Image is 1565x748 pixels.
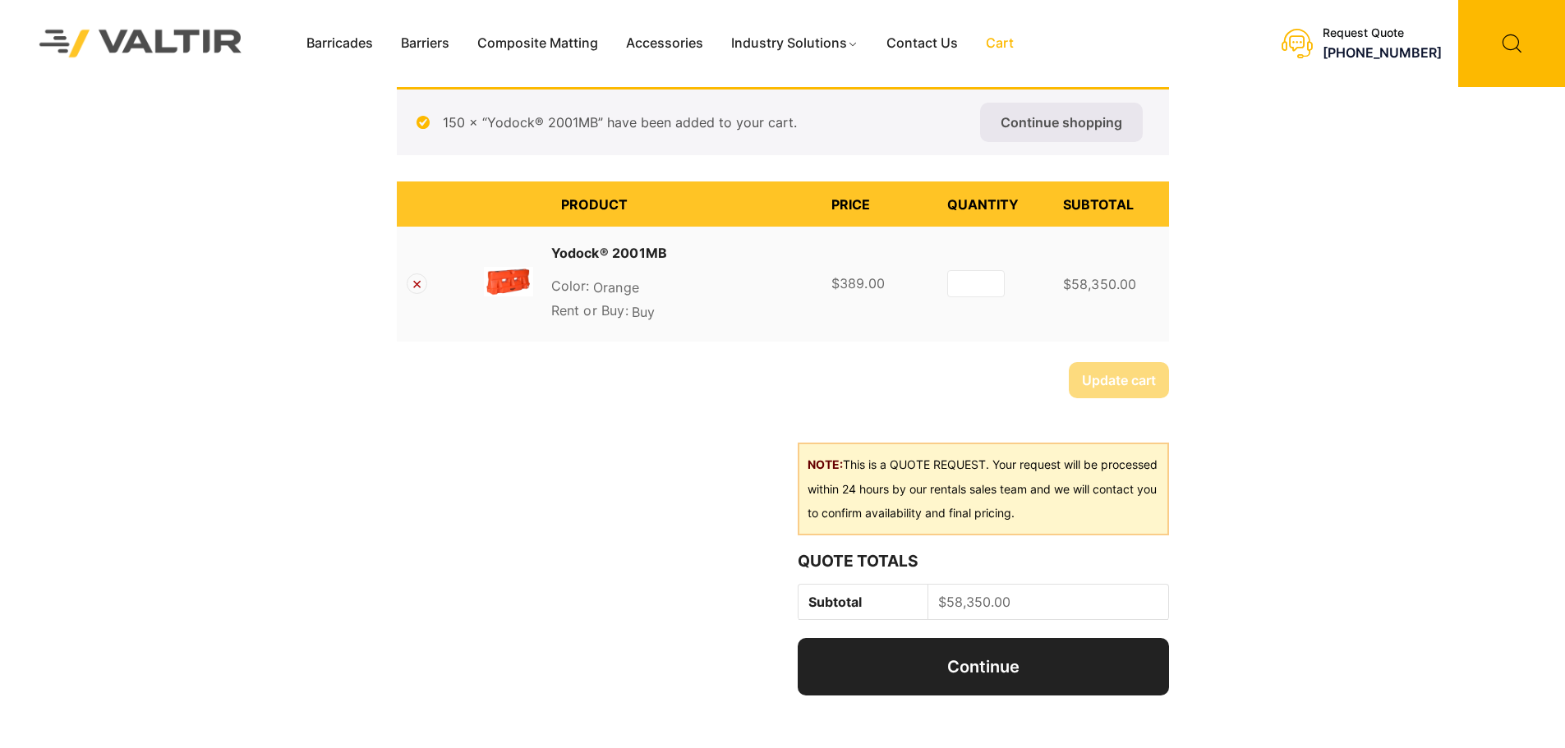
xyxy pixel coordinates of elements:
[551,301,812,325] p: Buy
[551,181,822,227] th: Product
[808,457,843,471] b: NOTE:
[798,638,1168,695] a: Continue
[980,103,1143,142] a: Continue shopping
[799,585,927,620] th: Subtotal
[798,443,1168,536] div: This is a QUOTE REQUEST. Your request will be processed within 24 hours by our rentals sales team...
[397,87,1169,155] div: 150 × “Yodock® 2001MB” have been added to your cart.
[822,181,937,227] th: Price
[612,31,717,56] a: Accessories
[938,594,946,610] span: $
[1323,26,1442,40] div: Request Quote
[292,31,387,56] a: Barricades
[1063,276,1137,292] bdi: 58,350.00
[831,275,840,291] span: $
[551,243,668,263] a: Yodock® 2001MB
[1053,181,1169,227] th: Subtotal
[407,273,427,294] a: Remove Yodock® 2001MB from cart
[551,276,590,296] dt: Color:
[551,301,628,320] dt: Rent or Buy:
[387,31,463,56] a: Barriers
[551,276,812,301] p: Orange
[1323,44,1442,61] a: [PHONE_NUMBER]
[831,275,885,291] bdi: 389.00
[937,181,1053,227] th: Quantity
[1063,276,1071,292] span: $
[872,31,972,56] a: Contact Us
[947,270,1005,297] input: Product quantity
[972,31,1028,56] a: Cart
[717,31,872,56] a: Industry Solutions
[18,8,264,78] img: Valtir Rentals
[938,594,1010,610] bdi: 58,350.00
[798,552,1168,571] h2: Quote Totals
[1069,362,1169,398] button: Update cart
[463,31,612,56] a: Composite Matting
